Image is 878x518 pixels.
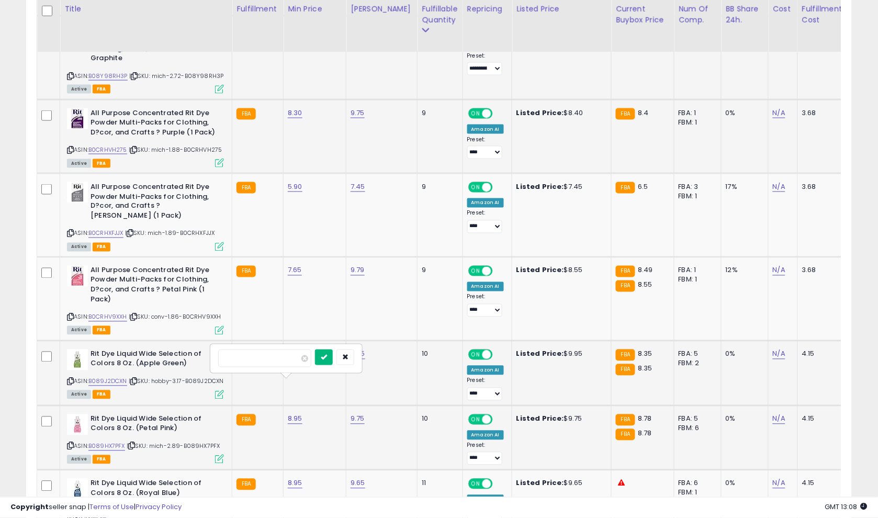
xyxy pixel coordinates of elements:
[67,414,224,463] div: ASIN:
[422,479,454,488] div: 11
[467,125,504,134] div: Amazon AI
[467,198,504,208] div: Amazon AI
[67,350,88,370] img: 31s8H+NFjDL._SL40_.jpg
[93,243,110,252] span: FBA
[616,108,635,120] small: FBA
[516,414,603,424] div: $9.75
[67,243,91,252] span: All listings currently available for purchase on Amazon
[67,350,224,398] div: ASIN:
[237,182,256,194] small: FBA
[491,350,508,359] span: OFF
[67,159,91,168] span: All listings currently available for purchase on Amazon
[88,377,127,386] a: B089J2DCXN
[638,429,652,438] span: 8.78
[773,4,793,15] div: Cost
[469,109,482,118] span: ON
[88,229,123,238] a: B0CRHXFJJX
[616,429,635,441] small: FBA
[491,109,508,118] span: OFF
[773,182,785,192] a: N/A
[679,275,713,285] div: FBM: 1
[802,182,839,192] div: 3.68
[469,183,482,192] span: ON
[67,326,91,335] span: All listings currently available for purchase on Amazon
[469,266,482,275] span: ON
[467,52,504,76] div: Preset:
[89,502,134,512] a: Terms of Use
[67,390,91,399] span: All listings currently available for purchase on Amazon
[91,108,218,140] b: All Purpose Concentrated Rit Dye Powder Multi-Packs for Clothing, D?cor, and Crafts ? Purple (1 P...
[516,108,564,118] b: Listed Price:
[67,25,224,93] div: ASIN:
[288,182,302,192] a: 5.90
[467,294,504,317] div: Preset:
[67,414,88,435] img: 418Q0XYtN8L._SL40_.jpg
[93,326,110,335] span: FBA
[467,366,504,375] div: Amazon AI
[773,349,785,359] a: N/A
[638,414,652,424] span: 8.78
[638,349,652,359] span: 8.35
[67,479,88,500] img: 4188RtmG8HL._SL40_.jpg
[93,85,110,94] span: FBA
[802,350,839,359] div: 4.15
[288,414,302,424] a: 8.95
[679,108,713,118] div: FBA: 1
[422,4,458,26] div: Fulfillable Quantity
[467,442,504,466] div: Preset:
[93,159,110,168] span: FBA
[616,182,635,194] small: FBA
[679,359,713,368] div: FBM: 2
[616,364,635,376] small: FBA
[67,182,224,250] div: ASIN:
[616,4,670,26] div: Current Buybox Price
[67,108,224,166] div: ASIN:
[88,442,125,451] a: B089HX7PFX
[288,265,302,276] a: 7.65
[67,266,224,334] div: ASIN:
[679,182,713,192] div: FBA: 3
[422,350,454,359] div: 10
[773,478,785,489] a: N/A
[616,266,635,277] small: FBA
[516,182,603,192] div: $7.45
[10,503,182,513] div: seller snap | |
[516,350,603,359] div: $9.95
[516,349,564,359] b: Listed Price:
[773,414,785,424] a: N/A
[129,145,222,154] span: | SKU: mich-1.88-B0CRHVH275
[638,182,648,192] span: 6.5
[469,480,482,489] span: ON
[773,265,785,276] a: N/A
[288,4,342,15] div: Min Price
[67,85,91,94] span: All listings currently available for purchase on Amazon
[67,455,91,464] span: All listings currently available for purchase on Amazon
[726,414,760,424] div: 0%
[679,266,713,275] div: FBA: 1
[467,210,504,233] div: Preset:
[67,266,88,287] img: 51YT2x1rwBL._SL40_.jpg
[237,414,256,426] small: FBA
[93,390,110,399] span: FBA
[638,280,652,290] span: 8.55
[351,108,365,118] a: 9.75
[516,4,607,15] div: Listed Price
[679,350,713,359] div: FBA: 5
[516,479,603,488] div: $9.65
[726,182,760,192] div: 17%
[351,414,365,424] a: 9.75
[469,415,482,424] span: ON
[129,377,224,386] span: | SKU: hobby-3.17-B089J2DCXN
[516,108,603,118] div: $8.40
[616,280,635,292] small: FBA
[491,266,508,275] span: OFF
[351,478,365,489] a: 9.65
[91,414,218,436] b: Rit Dye Liquid Wide Selection of Colors 8 Oz. (Petal Pink)
[679,4,717,26] div: Num of Comp.
[638,265,653,275] span: 8.49
[467,377,504,401] div: Preset:
[88,72,128,81] a: B08Y98RH3P
[64,4,228,15] div: Title
[10,502,49,512] strong: Copyright
[422,182,454,192] div: 9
